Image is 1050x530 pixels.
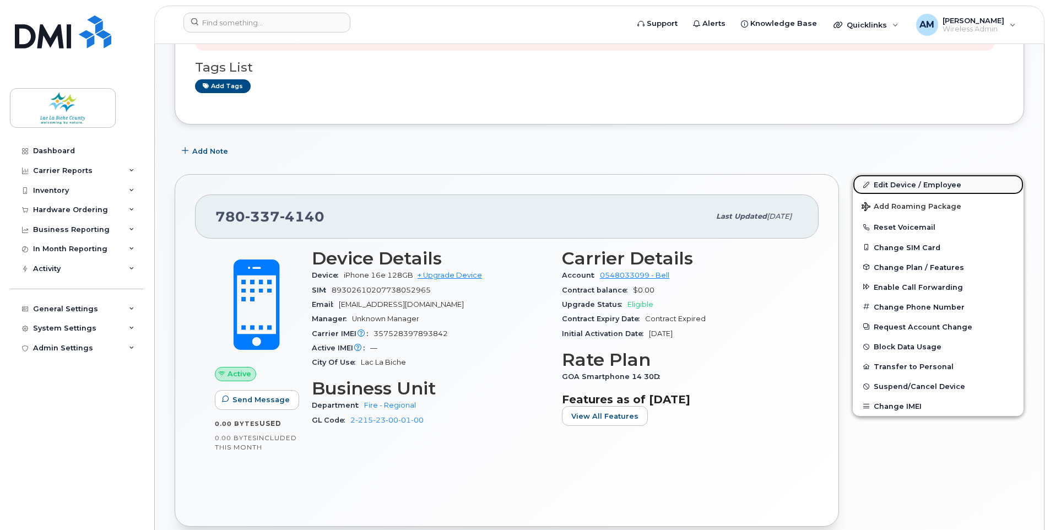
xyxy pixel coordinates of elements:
[562,300,627,309] span: Upgrade Status
[228,369,251,379] span: Active
[702,18,726,29] span: Alerts
[649,329,673,338] span: [DATE]
[908,14,1024,36] div: Adrian Manalese
[919,18,934,31] span: AM
[562,271,600,279] span: Account
[562,350,799,370] h3: Rate Plan
[215,434,257,442] span: 0.00 Bytes
[562,372,665,381] span: GOA Smartphone 14 30D
[312,378,549,398] h3: Business Unit
[767,212,792,220] span: [DATE]
[685,13,733,35] a: Alerts
[853,217,1024,237] button: Reset Voicemail
[853,376,1024,396] button: Suspend/Cancel Device
[716,212,767,220] span: Last updated
[361,358,406,366] span: Lac La Biche
[853,175,1024,194] a: Edit Device / Employee
[630,13,685,35] a: Support
[826,14,906,36] div: Quicklinks
[370,344,377,352] span: —
[192,146,228,156] span: Add Note
[195,79,251,93] a: Add tags
[571,411,638,421] span: View All Features
[195,61,1004,74] h3: Tags List
[175,141,237,161] button: Add Note
[562,393,799,406] h3: Features as of [DATE]
[847,20,887,29] span: Quicklinks
[245,208,280,225] span: 337
[312,344,370,352] span: Active IMEI
[647,18,678,29] span: Support
[943,25,1004,34] span: Wireless Admin
[562,329,649,338] span: Initial Activation Date
[183,13,350,33] input: Find something...
[312,300,339,309] span: Email
[339,300,464,309] span: [EMAIL_ADDRESS][DOMAIN_NAME]
[853,257,1024,277] button: Change Plan / Features
[853,337,1024,356] button: Block Data Usage
[374,329,448,338] span: 357528397893842
[215,420,259,428] span: 0.00 Bytes
[344,271,413,279] span: iPhone 16e 128GB
[312,248,549,268] h3: Device Details
[215,208,324,225] span: 780
[874,382,965,391] span: Suspend/Cancel Device
[853,237,1024,257] button: Change SIM Card
[312,315,352,323] span: Manager
[562,315,645,323] span: Contract Expiry Date
[862,202,961,213] span: Add Roaming Package
[874,263,964,271] span: Change Plan / Features
[332,286,431,294] span: 89302610207738052965
[562,248,799,268] h3: Carrier Details
[633,286,654,294] span: $0.00
[350,416,424,424] a: 2-215-23-00-01-00
[364,401,416,409] a: Fire - Regional
[943,16,1004,25] span: [PERSON_NAME]
[750,18,817,29] span: Knowledge Base
[312,358,361,366] span: City Of Use
[874,283,963,291] span: Enable Call Forwarding
[312,416,350,424] span: GL Code
[312,286,332,294] span: SIM
[312,401,364,409] span: Department
[418,271,482,279] a: + Upgrade Device
[215,390,299,410] button: Send Message
[600,271,669,279] a: 0548033099 - Bell
[853,317,1024,337] button: Request Account Change
[232,394,290,405] span: Send Message
[853,396,1024,416] button: Change IMEI
[562,286,633,294] span: Contract balance
[280,208,324,225] span: 4140
[645,315,706,323] span: Contract Expired
[733,13,825,35] a: Knowledge Base
[853,356,1024,376] button: Transfer to Personal
[853,277,1024,297] button: Enable Call Forwarding
[627,300,653,309] span: Eligible
[853,194,1024,217] button: Add Roaming Package
[562,406,648,426] button: View All Features
[352,315,419,323] span: Unknown Manager
[312,329,374,338] span: Carrier IMEI
[259,419,282,428] span: used
[312,271,344,279] span: Device
[853,297,1024,317] button: Change Phone Number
